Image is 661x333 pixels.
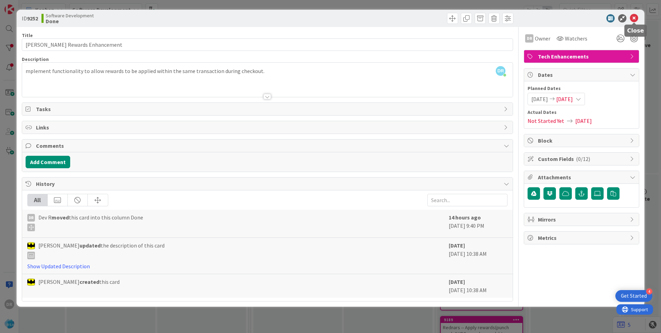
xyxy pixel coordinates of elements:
[427,194,508,206] input: Search...
[528,109,635,116] span: Actual Dates
[46,13,94,18] span: Software Development
[449,213,508,234] div: [DATE] 9:40 PM
[52,214,69,221] b: moved
[36,180,500,188] span: History
[615,290,652,302] div: Open Get Started checklist, remaining modules: 4
[646,288,652,295] div: 4
[22,14,38,22] span: ID
[22,56,49,62] span: Description
[27,214,35,222] div: DR
[15,1,31,9] span: Support
[36,123,500,132] span: Links
[449,241,508,270] div: [DATE] 10:38 AM
[22,38,513,51] input: type card name here...
[538,52,626,61] span: Tech Enhancements
[36,142,500,150] span: Comments
[22,32,33,38] label: Title
[565,34,587,43] span: Watchers
[27,263,90,270] a: Show Updated Description
[538,173,626,181] span: Attachments
[538,71,626,79] span: Dates
[538,136,626,145] span: Block
[38,241,165,259] span: [PERSON_NAME] the description of this card
[80,242,101,249] b: updated
[38,213,143,231] span: Dev R this card into this column Done
[449,242,465,249] b: [DATE]
[621,292,647,299] div: Get Started
[538,215,626,224] span: Mirrors
[27,242,35,250] img: AC
[528,117,564,125] span: Not Started Yet
[576,155,590,162] span: ( 0/12 )
[46,18,94,24] b: Done
[528,85,635,92] span: Planned Dates
[538,234,626,242] span: Metrics
[525,34,533,43] div: DR
[38,278,120,286] span: [PERSON_NAME] this card
[575,117,592,125] span: [DATE]
[531,95,548,103] span: [DATE]
[26,156,70,168] button: Add Comment
[627,27,644,34] h5: Close
[36,105,500,113] span: Tasks
[449,278,465,285] b: [DATE]
[496,66,505,76] span: DR
[27,15,38,22] b: 9252
[556,95,573,103] span: [DATE]
[449,214,481,221] b: 14 hours ago
[538,155,626,163] span: Custom Fields
[27,278,35,286] img: AC
[80,278,99,285] b: created
[28,194,48,206] div: All
[449,278,508,294] div: [DATE] 10:38 AM
[535,34,550,43] span: Owner
[26,67,509,75] p: mplement functionality to allow rewards to be applied within the same transaction during checkout.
